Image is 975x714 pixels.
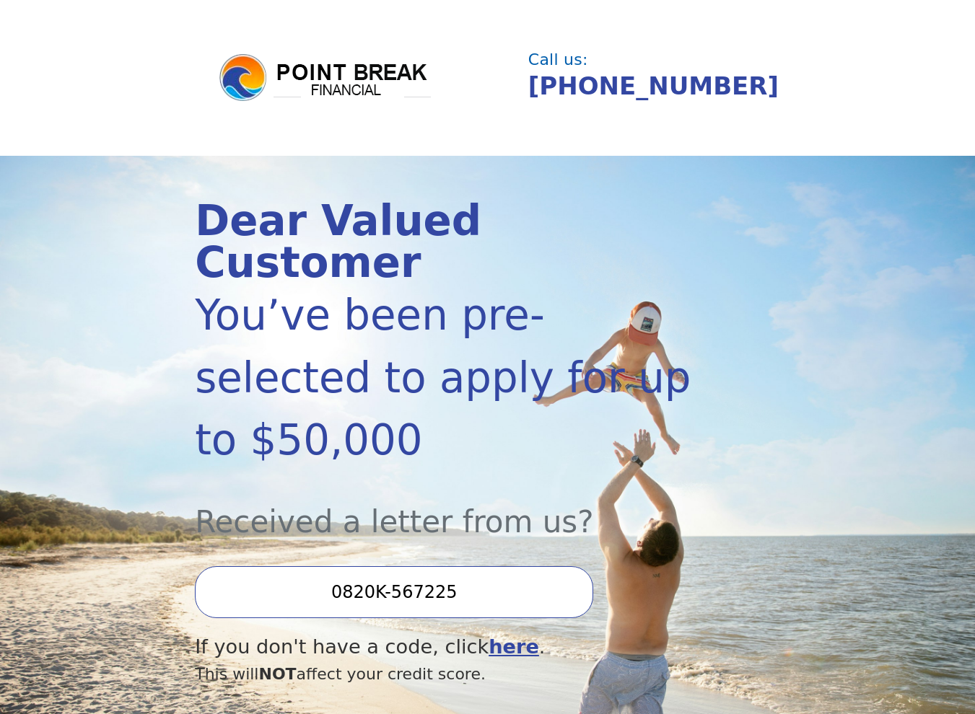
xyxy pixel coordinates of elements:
img: logo.png [217,52,434,104]
a: [PHONE_NUMBER] [528,71,779,100]
div: Received a letter from us? [195,472,692,545]
input: Enter your Offer Code: [195,566,593,618]
div: Call us: [528,52,772,68]
div: You’ve been pre-selected to apply for up to $50,000 [195,284,692,472]
div: This will affect your credit score. [195,662,692,686]
span: NOT [258,665,296,683]
div: Dear Valued Customer [195,200,692,284]
a: here [489,635,539,658]
div: If you don't have a code, click . [195,633,692,662]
